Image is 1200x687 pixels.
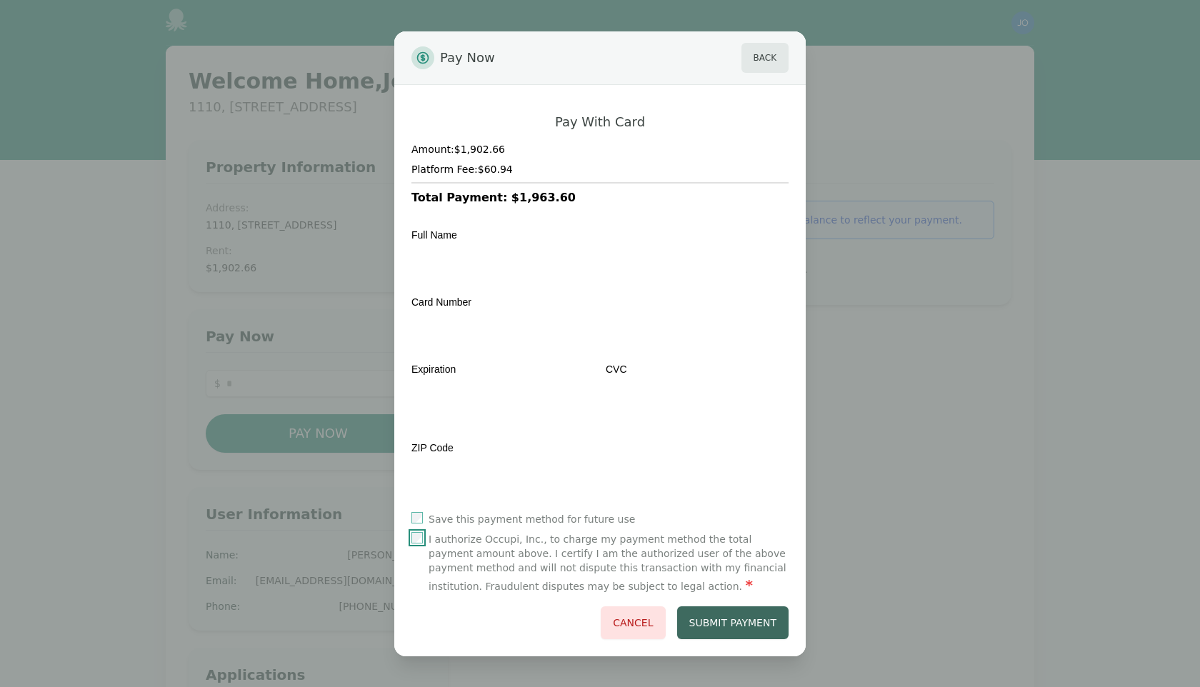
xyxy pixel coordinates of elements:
[741,43,789,73] button: Back
[411,189,789,206] h3: Total Payment: $1,963.60
[411,442,454,453] label: ZIP Code
[429,532,789,595] label: I authorize Occupi, Inc., to charge my payment method the total payment amount above. I certify I...
[411,363,456,375] label: Expiration
[411,296,471,308] label: Card Number
[555,114,645,131] h2: Pay With Card
[411,162,789,176] h4: Platform Fee: $60.94
[411,142,789,156] h4: Amount: $1,902.66
[411,229,457,241] label: Full Name
[601,606,665,639] button: Cancel
[440,43,495,73] span: Pay Now
[677,606,789,639] button: Submit Payment
[429,512,635,526] label: Save this payment method for future use
[606,363,627,375] label: CVC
